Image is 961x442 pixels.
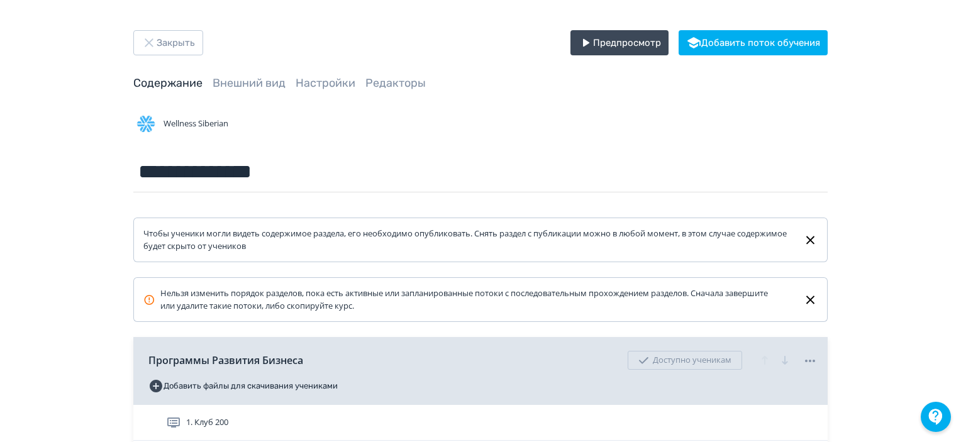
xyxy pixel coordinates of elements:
button: Добавить файлы для скачивания учениками [148,376,338,396]
button: Добавить поток обучения [679,30,828,55]
img: Avatar [133,111,158,136]
div: Нельзя изменить порядок разделов, пока есть активные или запланированные потоки с последовательны... [143,287,783,312]
a: Содержание [133,76,203,90]
a: Редакторы [365,76,426,90]
a: Внешний вид [213,76,286,90]
span: Wellness Siberian [164,118,228,130]
a: Настройки [296,76,355,90]
button: Предпросмотр [570,30,669,55]
span: 1. Клуб 200 [186,416,228,429]
span: Программы Развития Бизнеса [148,353,303,368]
button: Закрыть [133,30,203,55]
div: Доступно ученикам [628,351,742,370]
div: 1. Клуб 200 [133,405,828,441]
div: Чтобы ученики могли видеть содержимое раздела, его необходимо опубликовать. Снять раздел с публик... [143,228,793,252]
